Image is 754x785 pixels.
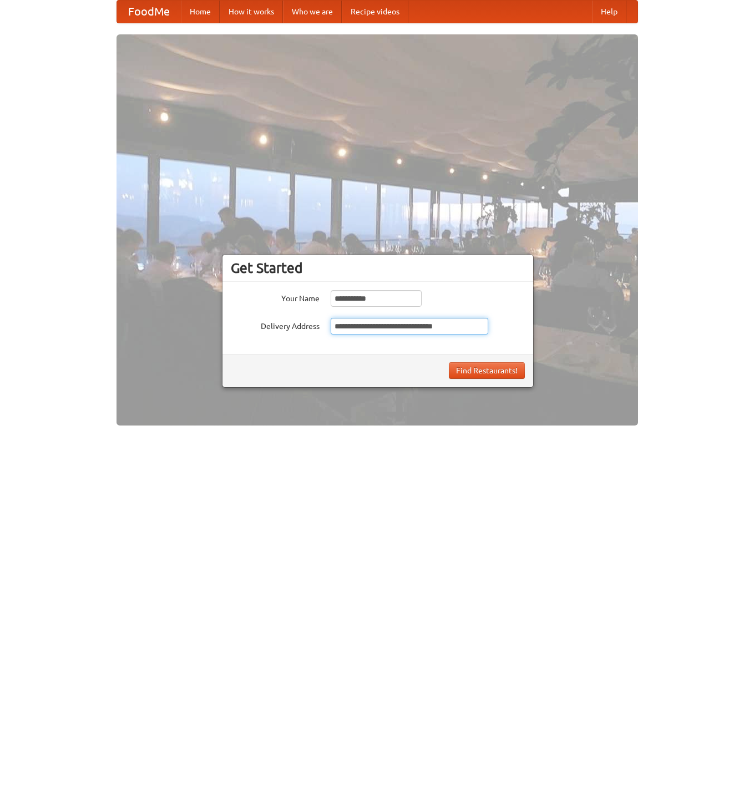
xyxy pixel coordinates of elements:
a: Help [592,1,626,23]
button: Find Restaurants! [449,362,525,379]
label: Delivery Address [231,318,320,332]
a: Who we are [283,1,342,23]
a: FoodMe [117,1,181,23]
a: Home [181,1,220,23]
a: How it works [220,1,283,23]
label: Your Name [231,290,320,304]
a: Recipe videos [342,1,408,23]
h3: Get Started [231,260,525,276]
